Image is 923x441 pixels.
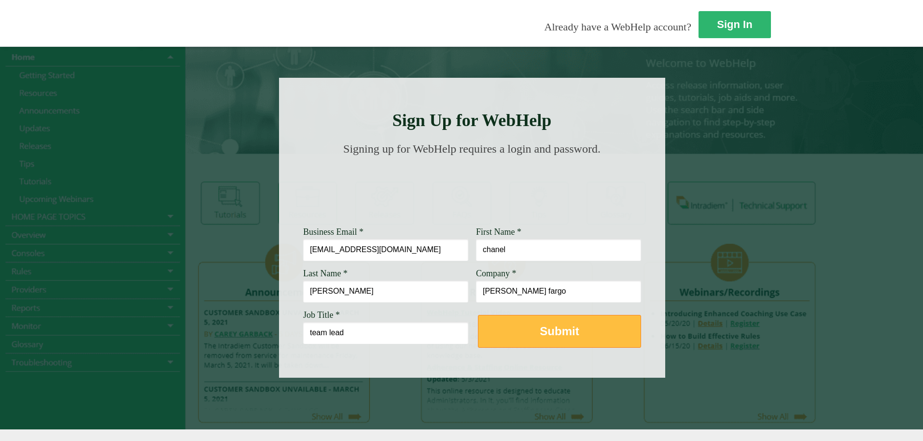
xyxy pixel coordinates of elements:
[309,165,635,213] img: Need Credentials? Sign up below. Have Credentials? Use the sign-in button.
[303,227,364,237] span: Business Email *
[476,269,517,278] span: Company *
[343,142,601,155] span: Signing up for WebHelp requires a login and password.
[717,18,752,30] strong: Sign In
[699,11,771,38] a: Sign In
[545,21,691,33] span: Already have a WebHelp account?
[303,310,340,320] span: Job Title *
[392,111,552,130] strong: Sign Up for WebHelp
[478,315,641,348] button: Submit
[303,269,348,278] span: Last Name *
[540,325,579,338] strong: Submit
[476,227,521,237] span: First Name *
